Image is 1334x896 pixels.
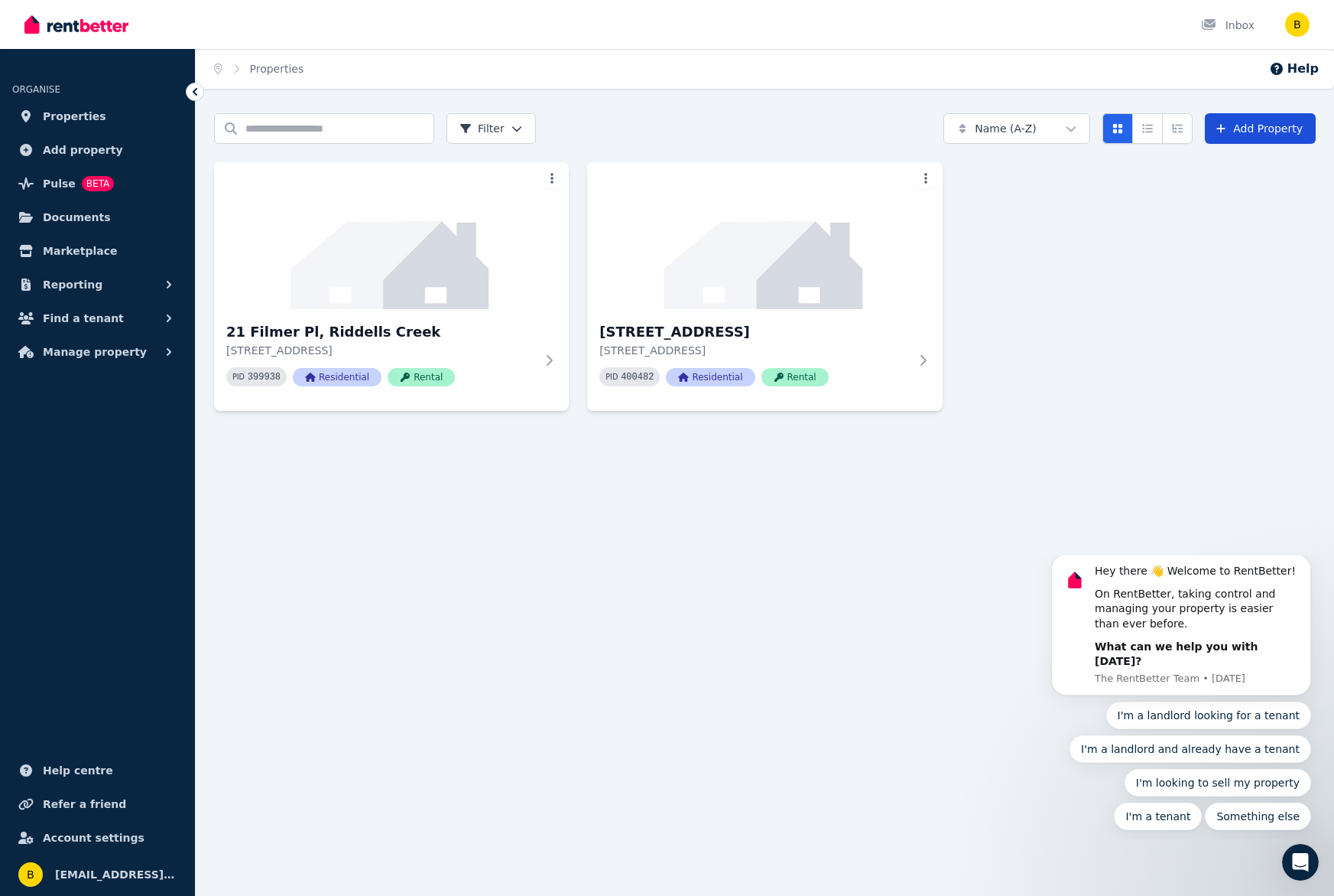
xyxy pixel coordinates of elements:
p: [STREET_ADDRESS] [599,343,908,358]
h3: [STREET_ADDRESS] [599,321,908,343]
a: Account settings [12,823,183,853]
small: PID [232,373,245,381]
button: Reporting [12,269,183,300]
button: Quick reply: Something else [177,247,283,275]
iframe: Intercom notifications message [1028,556,1334,839]
a: 126 Reservoir Rd, Sunbury[STREET_ADDRESS][STREET_ADDRESS]PID 400482ResidentialRental [587,162,942,411]
img: ben@appnative.com.au [18,862,43,887]
a: Marketplace [12,236,183,266]
span: Reporting [43,275,102,294]
button: Manage property [12,337,183,367]
span: Find a tenant [43,309,124,327]
div: Message content [67,8,271,114]
span: Documents [43,208,111,226]
button: More options [915,168,936,190]
div: View options [1102,113,1193,144]
button: More options [541,168,563,190]
h3: 21 Filmer Pl, Riddells Creek [226,321,535,343]
button: Name (A-Z) [943,113,1090,144]
a: 21 Filmer Pl, Riddells Creek21 Filmer Pl, Riddells Creek[STREET_ADDRESS]PID 399938ResidentialRental [214,162,569,411]
div: Hey there 👋 Welcome to RentBetter! [67,8,271,24]
a: Documents [12,202,183,233]
button: Compact list view [1132,113,1163,144]
span: Marketplace [43,242,117,260]
span: Residential [666,368,755,386]
span: BETA [82,176,114,191]
small: PID [605,373,618,381]
span: Add property [43,141,123,159]
img: ben@appnative.com.au [1285,12,1310,37]
a: Help centre [12,755,183,786]
button: Quick reply: I'm a landlord and already have a tenant [41,180,283,207]
span: Name (A-Z) [975,121,1037,136]
span: Account settings [43,829,144,847]
img: Profile image for The RentBetter Team [34,12,59,37]
span: Refer a friend [43,795,126,813]
a: Add property [12,135,183,165]
div: Inbox [1201,18,1254,33]
img: 126 Reservoir Rd, Sunbury [587,162,942,309]
code: 399938 [248,372,281,383]
button: Help [1269,60,1319,78]
span: [EMAIL_ADDRESS][DOMAIN_NAME] [55,865,177,884]
p: Message from The RentBetter Team, sent 5d ago [67,116,271,130]
button: Expanded list view [1162,113,1193,144]
span: Rental [761,368,829,386]
span: ORGANISE [12,84,60,95]
button: Quick reply: I'm looking to sell my property [96,213,283,241]
span: Rental [388,368,455,386]
button: Filter [446,113,536,144]
img: 21 Filmer Pl, Riddells Creek [214,162,569,309]
nav: Breadcrumb [196,49,322,89]
code: 400482 [621,372,654,383]
div: On RentBetter, taking control and managing your property is easier than ever before. [67,31,271,77]
a: Refer a friend [12,789,183,819]
div: Quick reply options [23,146,283,275]
b: What can we help you with [DATE]? [67,85,229,112]
button: Quick reply: I'm a landlord looking for a tenant [78,146,284,174]
span: Manage property [43,343,147,361]
a: PulseBETA [12,168,183,199]
a: Properties [250,63,304,75]
p: [STREET_ADDRESS] [226,343,535,358]
button: Card view [1102,113,1133,144]
img: RentBetter [24,13,128,36]
span: Help centre [43,761,113,780]
span: Properties [43,107,106,125]
a: Add Property [1205,113,1316,144]
a: Properties [12,101,183,132]
span: Pulse [43,174,76,193]
button: Quick reply: I'm a tenant [86,247,174,275]
span: Residential [293,368,381,386]
button: Find a tenant [12,303,183,334]
iframe: Intercom live chat [1282,844,1319,881]
span: Filter [459,121,505,136]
